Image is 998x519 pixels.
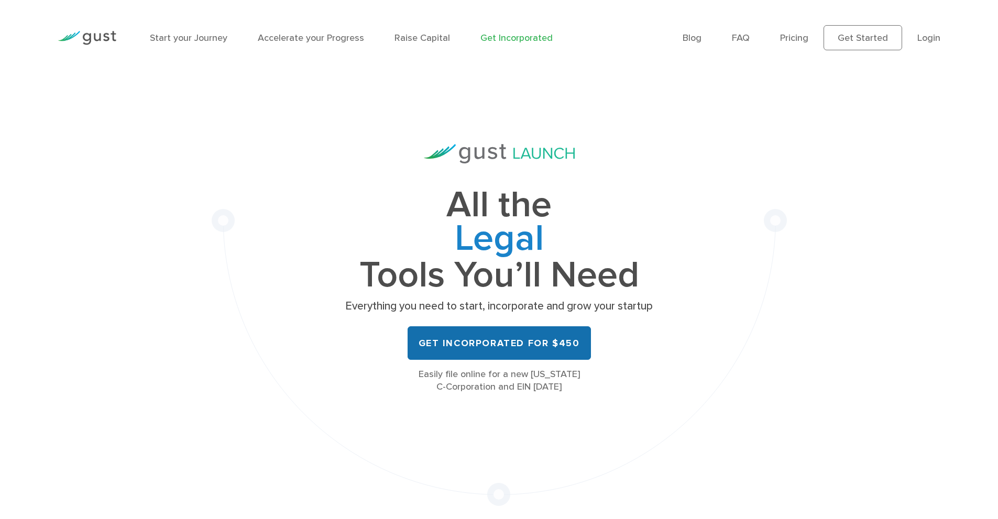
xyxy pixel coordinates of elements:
[732,32,750,43] a: FAQ
[342,189,656,292] h1: All the Tools You’ll Need
[342,299,656,314] p: Everything you need to start, incorporate and grow your startup
[342,222,656,259] span: Legal
[917,32,940,43] a: Login
[342,368,656,393] div: Easily file online for a new [US_STATE] C-Corporation and EIN [DATE]
[408,326,591,360] a: Get Incorporated for $450
[780,32,808,43] a: Pricing
[394,32,450,43] a: Raise Capital
[424,144,575,163] img: Gust Launch Logo
[258,32,364,43] a: Accelerate your Progress
[824,25,902,50] a: Get Started
[150,32,227,43] a: Start your Journey
[480,32,553,43] a: Get Incorporated
[58,31,116,45] img: Gust Logo
[683,32,701,43] a: Blog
